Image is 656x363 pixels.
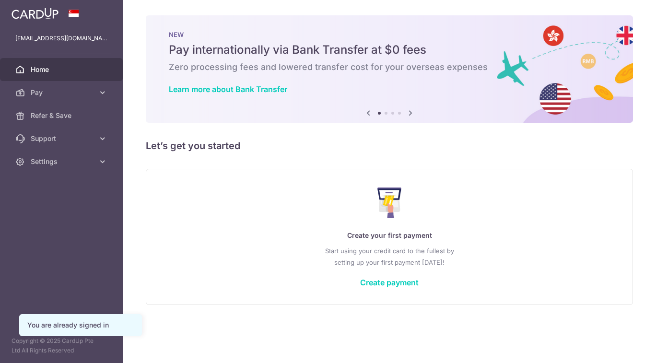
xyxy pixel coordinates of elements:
[169,84,287,94] a: Learn more about Bank Transfer
[377,187,402,218] img: Make Payment
[31,65,94,74] span: Home
[169,61,610,73] h6: Zero processing fees and lowered transfer cost for your overseas expenses
[27,320,134,330] div: You are already signed in
[31,157,94,166] span: Settings
[165,245,613,268] p: Start using your credit card to the fullest by setting up your first payment [DATE]!
[146,138,633,153] h5: Let’s get you started
[12,8,59,19] img: CardUp
[169,42,610,58] h5: Pay internationally via Bank Transfer at $0 fees
[165,230,613,241] p: Create your first payment
[31,88,94,97] span: Pay
[31,111,94,120] span: Refer & Save
[31,134,94,143] span: Support
[169,31,610,38] p: NEW
[146,15,633,123] img: Bank transfer banner
[360,278,419,287] a: Create payment
[594,334,646,358] iframe: Opens a widget where you can find more information
[15,34,107,43] p: [EMAIL_ADDRESS][DOMAIN_NAME]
